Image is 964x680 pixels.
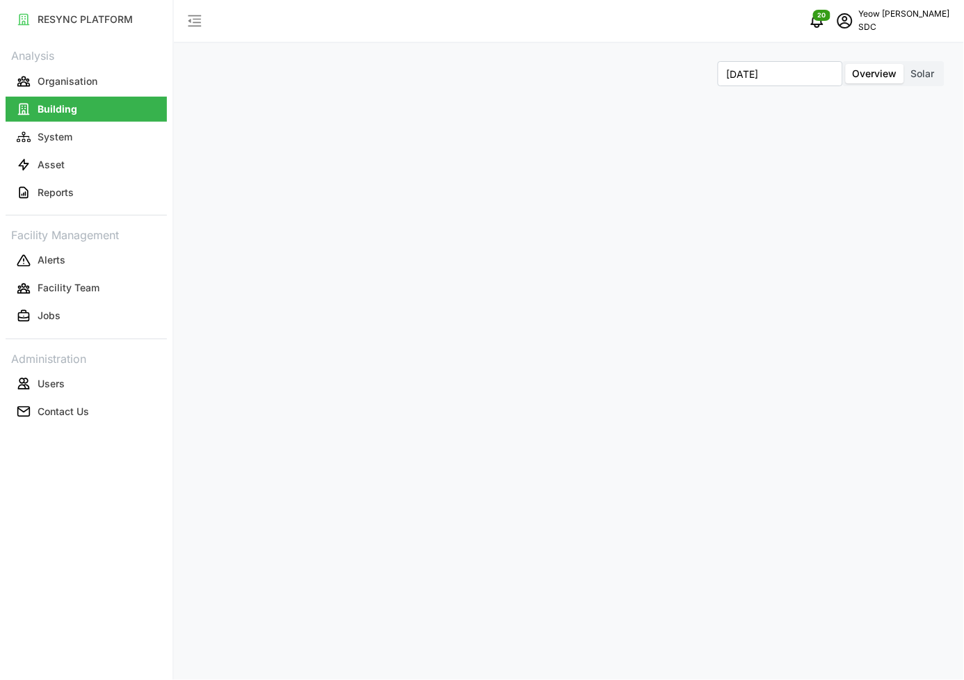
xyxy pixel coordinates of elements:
p: RESYNC PLATFORM [38,13,133,26]
p: Building [38,102,77,116]
a: Jobs [6,302,167,330]
a: Asset [6,151,167,179]
p: Alerts [38,253,65,267]
a: Facility Team [6,275,167,302]
button: Contact Us [6,399,167,424]
p: SDC [859,21,950,34]
p: Users [38,377,65,391]
p: Jobs [38,309,61,323]
button: Organisation [6,69,167,94]
p: Facility Team [38,281,99,295]
a: RESYNC PLATFORM [6,6,167,33]
a: System [6,123,167,151]
button: System [6,124,167,149]
p: Analysis [6,44,167,65]
button: Users [6,371,167,396]
button: Facility Team [6,276,167,301]
p: Yeow [PERSON_NAME] [859,8,950,21]
p: Organisation [38,74,97,88]
p: Reports [38,186,74,200]
span: Overview [853,67,897,79]
a: Alerts [6,247,167,275]
button: Building [6,97,167,122]
button: RESYNC PLATFORM [6,7,167,32]
p: Facility Management [6,224,167,244]
a: Contact Us [6,398,167,426]
p: System [38,130,72,144]
p: Contact Us [38,405,89,419]
a: Building [6,95,167,123]
a: Reports [6,179,167,207]
button: Reports [6,180,167,205]
span: 20 [818,10,827,20]
a: Organisation [6,67,167,95]
button: Jobs [6,304,167,329]
span: Solar [911,67,935,79]
p: Asset [38,158,65,172]
button: notifications [803,7,831,35]
button: Asset [6,152,167,177]
input: Select Month [718,61,843,86]
button: schedule [831,7,859,35]
p: Administration [6,348,167,368]
button: Alerts [6,248,167,273]
a: Users [6,370,167,398]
